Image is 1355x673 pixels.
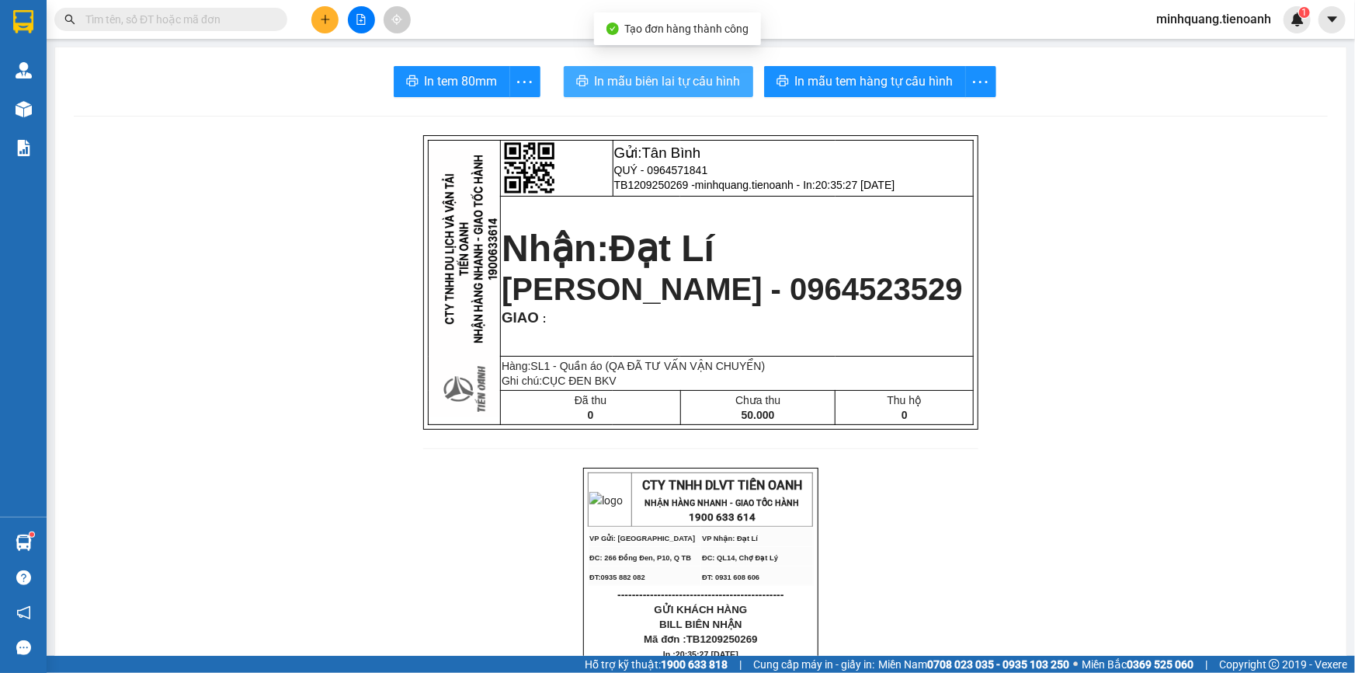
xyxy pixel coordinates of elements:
span: [PERSON_NAME] - 0964523529 [502,272,963,306]
span: Thu hộ [887,394,922,406]
button: aim [384,6,411,33]
span: ĐC: 266 Đồng Đen, P10, Q TB [6,79,108,87]
span: CỤC ĐEN BKV [542,375,617,387]
button: more [965,66,996,97]
span: Đã thu [575,394,606,406]
button: printerIn mẫu biên lai tự cấu hình [564,66,753,97]
span: GIAO [502,309,539,326]
input: Tìm tên, số ĐT hoặc mã đơn [85,11,269,28]
span: ĐC: QL14, Chợ Đạt Lý [702,554,778,562]
strong: 0708 023 035 - 0935 103 250 [927,658,1069,671]
img: logo [589,492,623,509]
span: Mã đơn : [644,633,758,645]
span: search [64,14,75,25]
span: file-add [356,14,367,25]
strong: 0369 525 060 [1127,658,1193,671]
span: | [739,656,742,673]
button: printerIn tem 80mm [394,66,510,97]
img: icon-new-feature [1291,12,1305,26]
span: question-circle [16,570,31,585]
span: : [539,312,547,325]
span: aim [391,14,402,25]
span: Cung cấp máy in - giấy in: [753,656,874,673]
span: caret-down [1325,12,1339,26]
span: ĐT:0935 882 082 [589,574,645,581]
button: caret-down [1319,6,1346,33]
img: warehouse-icon [16,101,32,117]
strong: Nhận: [502,228,714,269]
span: 0 [902,409,908,421]
span: printer [777,75,789,89]
span: Miền Bắc [1082,656,1193,673]
span: 20:35:27 [DATE] [676,650,738,659]
span: GỬI KHÁCH HÀNG [655,604,748,615]
button: file-add [348,6,375,33]
span: ĐC: 555 [PERSON_NAME], Chợ Đầu Mối [118,75,226,91]
span: Hàng:SL [502,360,765,372]
span: plus [320,14,331,25]
span: 1 [1301,7,1307,18]
span: Miền Nam [878,656,1069,673]
button: plus [311,6,339,33]
span: ĐT: 0931 626 727 [118,95,175,103]
span: | [1205,656,1207,673]
span: CTY TNHH DLVT TIẾN OANH [57,9,217,23]
span: 1 - Quần áo (QA ĐÃ TƯ VẤN VẬN CHUYỂN) [544,360,766,372]
span: VP Gửi: [GEOGRAPHIC_DATA] [589,535,695,542]
span: ĐT:0935 882 082 [6,95,62,103]
span: message [16,640,31,655]
span: minhquang.tienoanh - In: [695,179,895,191]
span: Ghi chú: [502,375,617,387]
strong: 1900 633 818 [661,658,728,671]
button: more [509,66,540,97]
span: In mẫu tem hàng tự cấu hình [795,71,954,91]
span: Tạo đơn hàng thành công [625,23,749,35]
img: logo-vxr [13,10,33,33]
span: 0 [588,409,594,421]
strong: NHẬN HÀNG NHANH - GIAO TỐC HÀNH [61,26,215,36]
strong: 1900 633 614 [689,511,756,523]
span: In : [663,650,738,659]
span: printer [406,75,419,89]
span: BILL BIÊN NHẬN [659,619,742,630]
span: notification [16,605,31,620]
span: ĐT: 0931 608 606 [702,574,759,581]
sup: 1 [30,532,34,537]
span: CTY TNHH DLVT TIẾN OANH [642,478,802,493]
strong: NHẬN HÀNG NHANH - GIAO TỐC HÀNH [645,498,800,508]
span: TB1209250269 [686,633,758,645]
img: logo [6,10,45,49]
img: warehouse-icon [16,62,32,78]
span: 50.000 [742,409,775,421]
span: ---------------------------------------------- [33,108,200,120]
span: check-circle [606,23,619,35]
span: TB1209250269 - [614,179,895,191]
button: printerIn mẫu tem hàng tự cấu hình [764,66,966,97]
span: ⚪️ [1073,661,1078,668]
span: VP Nhận: [GEOGRAPHIC_DATA] [118,56,196,71]
img: qr-code [504,142,555,194]
span: Chưa thu [735,394,780,406]
sup: 1 [1299,7,1310,18]
span: In tem 80mm [425,71,498,91]
img: warehouse-icon [16,535,32,551]
span: copyright [1269,659,1280,670]
span: VP Gửi: [GEOGRAPHIC_DATA] [6,60,112,68]
span: In mẫu biên lai tự cấu hình [595,71,741,91]
span: printer [576,75,589,89]
span: minhquang.tienoanh [1144,9,1284,29]
span: QUÝ - 0964571841 [614,164,708,176]
span: more [510,72,540,92]
span: more [966,72,995,92]
span: Đạt Lí [609,228,714,269]
strong: 1900 633 614 [104,38,171,50]
span: Tân Bình [642,145,701,161]
span: ĐC: 266 Đồng Đen, P10, Q TB [589,554,691,562]
span: VP Nhận: Đạt Lí [702,535,758,542]
span: 20:35:27 [DATE] [815,179,895,191]
span: Hỗ trợ kỹ thuật: [585,656,728,673]
span: Gửi: [614,145,701,161]
span: ---------------------------------------------- [617,588,783,601]
img: solution-icon [16,140,32,156]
